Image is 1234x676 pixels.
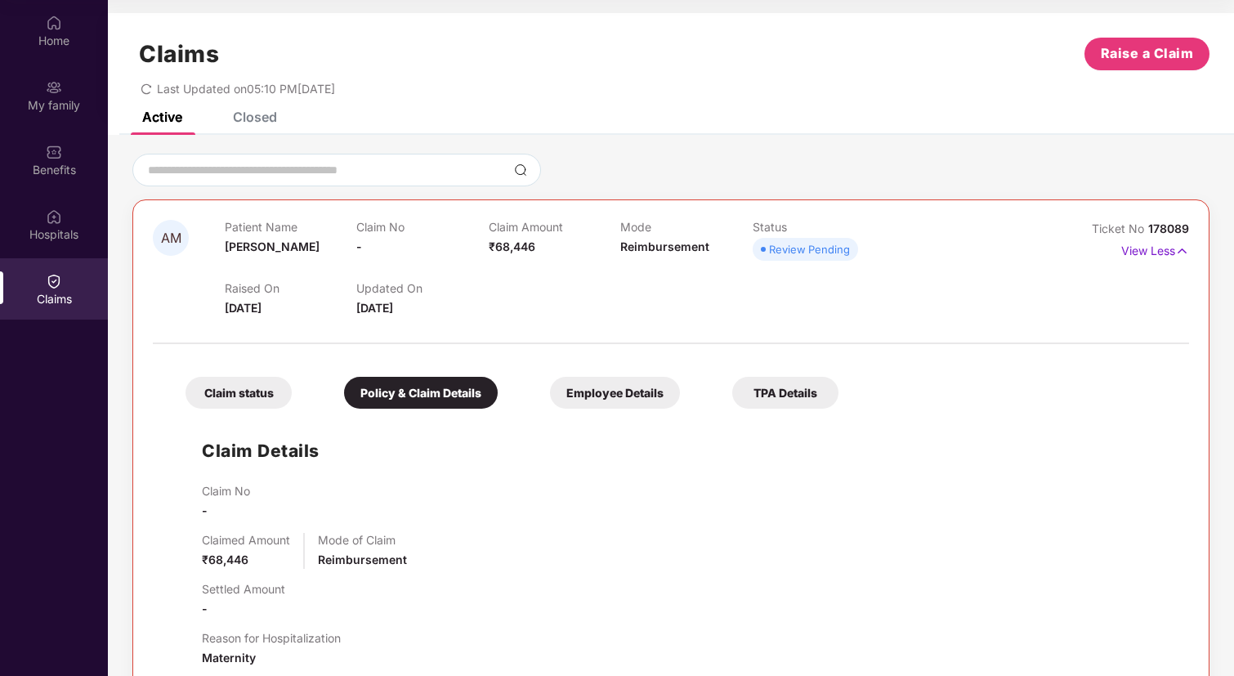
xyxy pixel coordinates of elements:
div: Active [142,109,182,125]
div: Review Pending [769,241,850,257]
span: Raise a Claim [1101,43,1194,64]
p: Updated On [356,281,488,295]
p: Claim No [202,484,250,498]
span: [DATE] [356,301,393,315]
img: svg+xml;base64,PHN2ZyBpZD0iSG9zcGl0YWxzIiB4bWxucz0iaHR0cDovL3d3dy53My5vcmcvMjAwMC9zdmciIHdpZHRoPS... [46,208,62,225]
span: Reimbursement [318,553,407,566]
span: [DATE] [225,301,262,315]
div: Claim status [186,377,292,409]
span: [PERSON_NAME] [225,240,320,253]
p: Reason for Hospitalization [202,631,341,645]
button: Raise a Claim [1084,38,1209,70]
span: ₹68,446 [202,553,248,566]
p: Claim No [356,220,488,234]
p: Mode [620,220,752,234]
span: - [202,602,208,616]
p: Claimed Amount [202,533,290,547]
p: View Less [1121,238,1189,260]
span: redo [141,82,152,96]
p: Patient Name [225,220,356,234]
div: Employee Details [550,377,680,409]
span: Maternity [202,651,256,665]
span: Ticket No [1092,222,1148,235]
h1: Claim Details [202,437,320,464]
p: Raised On [225,281,356,295]
div: Closed [233,109,277,125]
div: TPA Details [732,377,838,409]
p: Mode of Claim [318,533,407,547]
span: - [356,240,362,253]
span: Reimbursement [620,240,709,253]
img: svg+xml;base64,PHN2ZyBpZD0iQmVuZWZpdHMiIHhtbG5zPSJodHRwOi8vd3d3LnczLm9yZy8yMDAwL3N2ZyIgd2lkdGg9Ij... [46,144,62,160]
img: svg+xml;base64,PHN2ZyBpZD0iQ2xhaW0iIHhtbG5zPSJodHRwOi8vd3d3LnczLm9yZy8yMDAwL3N2ZyIgd2lkdGg9IjIwIi... [46,273,62,289]
span: ₹68,446 [489,240,535,253]
p: Claim Amount [489,220,620,234]
span: Last Updated on 05:10 PM[DATE] [157,82,335,96]
span: AM [161,231,181,245]
h1: Claims [139,40,219,68]
img: svg+xml;base64,PHN2ZyBpZD0iSG9tZSIgeG1sbnM9Imh0dHA6Ly93d3cudzMub3JnLzIwMDAvc3ZnIiB3aWR0aD0iMjAiIG... [46,15,62,31]
p: Settled Amount [202,582,285,596]
span: - [202,504,208,517]
div: Policy & Claim Details [344,377,498,409]
img: svg+xml;base64,PHN2ZyBpZD0iU2VhcmNoLTMyeDMyIiB4bWxucz0iaHR0cDovL3d3dy53My5vcmcvMjAwMC9zdmciIHdpZH... [514,163,527,177]
img: svg+xml;base64,PHN2ZyB4bWxucz0iaHR0cDovL3d3dy53My5vcmcvMjAwMC9zdmciIHdpZHRoPSIxNyIgaGVpZ2h0PSIxNy... [1175,242,1189,260]
p: Status [753,220,884,234]
img: svg+xml;base64,PHN2ZyB3aWR0aD0iMjAiIGhlaWdodD0iMjAiIHZpZXdCb3g9IjAgMCAyMCAyMCIgZmlsbD0ibm9uZSIgeG... [46,79,62,96]
span: 178089 [1148,222,1189,235]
